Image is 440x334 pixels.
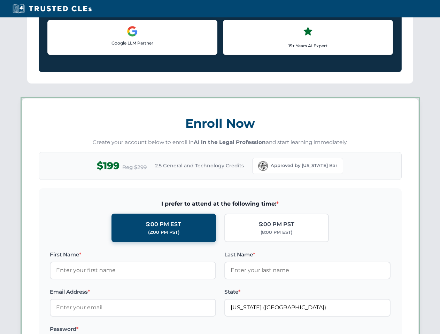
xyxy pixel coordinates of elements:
label: Email Address [50,288,216,296]
img: Florida Bar [258,161,268,171]
span: Approved by [US_STATE] Bar [271,162,337,169]
div: (2:00 PM PST) [148,229,179,236]
input: Enter your first name [50,262,216,279]
div: 5:00 PM PST [259,220,294,229]
label: First Name [50,250,216,259]
input: Enter your email [50,299,216,316]
div: 5:00 PM EST [146,220,181,229]
strong: AI in the Legal Profession [194,139,266,145]
p: 15+ Years AI Expert [229,42,387,49]
label: Password [50,325,216,333]
span: Reg $299 [122,163,147,172]
input: Enter your last name [224,262,391,279]
p: Create your account below to enroll in and start learning immediately. [39,138,402,146]
p: Google LLM Partner [53,40,211,46]
span: $199 [97,158,119,174]
img: Trusted CLEs [10,3,94,14]
label: State [224,288,391,296]
label: Last Name [224,250,391,259]
input: Florida (FL) [224,299,391,316]
h3: Enroll Now [39,112,402,134]
img: Google [127,26,138,37]
div: (8:00 PM EST) [261,229,292,236]
span: 2.5 General and Technology Credits [155,162,244,169]
span: I prefer to attend at the following time: [50,199,391,208]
